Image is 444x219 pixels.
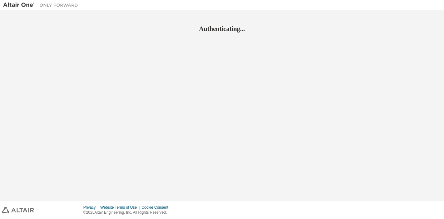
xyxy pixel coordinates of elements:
img: altair_logo.svg [2,207,34,213]
h2: Authenticating... [3,25,441,33]
div: Privacy [83,205,100,210]
div: Website Terms of Use [100,205,141,210]
img: Altair One [3,2,81,8]
div: Cookie Consent [141,205,172,210]
p: © 2025 Altair Engineering, Inc. All Rights Reserved. [83,210,172,215]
